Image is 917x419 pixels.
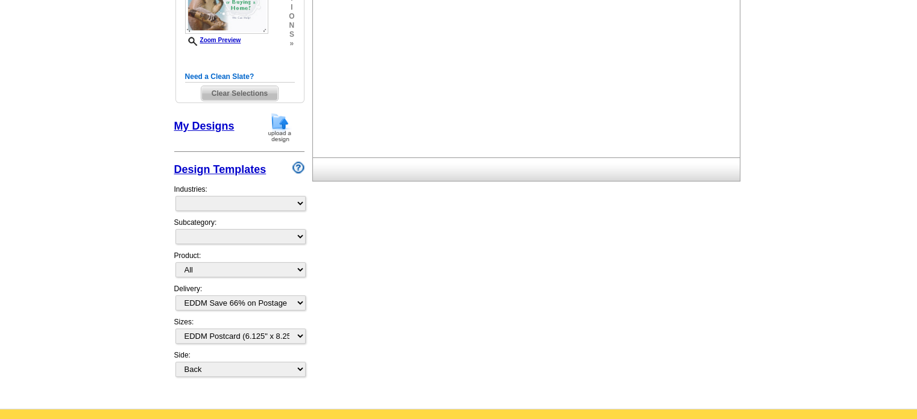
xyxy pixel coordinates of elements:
[174,163,266,175] a: Design Templates
[174,178,304,217] div: Industries:
[174,217,304,250] div: Subcategory:
[289,3,294,12] span: i
[185,37,241,43] a: Zoom Preview
[289,12,294,21] span: o
[289,30,294,39] span: s
[201,86,278,101] span: Clear Selections
[289,21,294,30] span: n
[289,39,294,48] span: »
[174,283,304,317] div: Delivery:
[292,162,304,174] img: design-wizard-help-icon.png
[264,112,295,143] img: upload-design
[174,350,304,378] div: Side:
[174,120,235,132] a: My Designs
[174,317,304,350] div: Sizes:
[174,250,304,283] div: Product:
[185,71,295,83] h5: Need a Clean Slate?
